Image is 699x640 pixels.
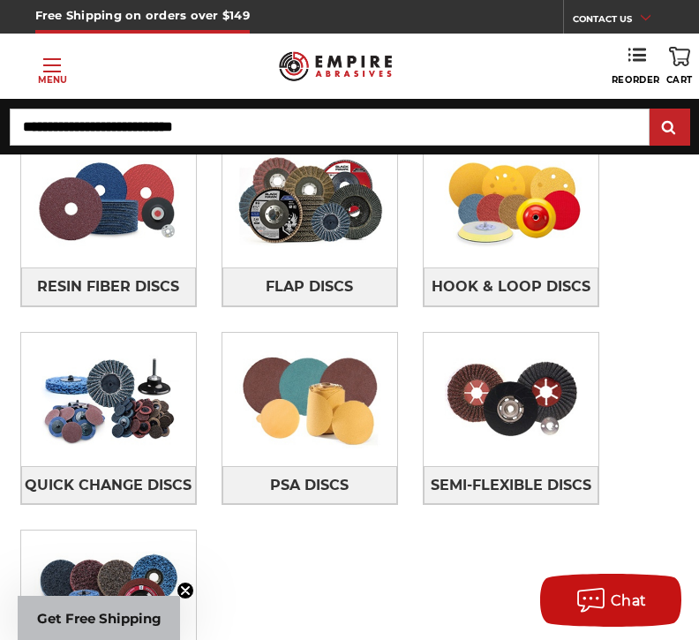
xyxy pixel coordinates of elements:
[21,338,196,462] img: Quick Change Discs
[222,338,397,462] img: PSA Discs
[424,466,598,504] a: Semi-Flexible Discs
[222,267,397,305] a: Flap Discs
[21,466,196,504] a: Quick Change Discs
[432,272,590,302] span: Hook & Loop Discs
[18,596,180,640] div: Get Free ShippingClose teaser
[612,74,660,86] span: Reorder
[424,267,598,305] a: Hook & Loop Discs
[37,272,179,302] span: Resin Fiber Discs
[270,471,349,501] span: PSA Discs
[666,74,693,86] span: Cart
[573,9,664,34] a: CONTACT US
[424,139,598,263] img: Hook & Loop Discs
[43,64,61,66] span: Toggle menu
[424,338,598,462] img: Semi-Flexible Discs
[38,73,67,87] p: Menu
[652,110,688,146] input: Submit
[37,610,162,627] span: Get Free Shipping
[279,44,392,88] img: Empire Abrasives
[222,466,397,504] a: PSA Discs
[540,574,681,627] button: Chat
[666,47,693,86] a: Cart
[21,139,196,263] img: Resin Fiber Discs
[431,471,591,501] span: Semi-Flexible Discs
[177,582,194,599] button: Close teaser
[266,272,353,302] span: Flap Discs
[612,47,660,86] a: Reorder
[21,267,196,305] a: Resin Fiber Discs
[25,471,192,501] span: Quick Change Discs
[222,139,397,263] img: Flap Discs
[611,592,647,609] span: Chat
